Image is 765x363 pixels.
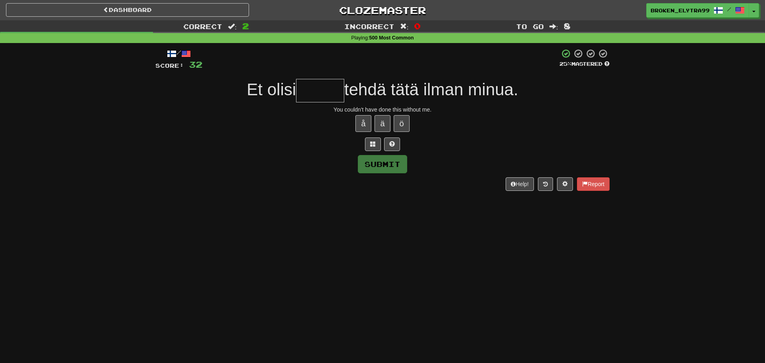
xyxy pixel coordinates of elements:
span: Incorrect [344,22,394,30]
button: Help! [506,177,534,191]
button: ö [394,115,410,132]
span: : [228,23,237,30]
span: 8 [564,21,571,31]
span: 32 [189,59,202,69]
button: Switch sentence to multiple choice alt+p [365,137,381,151]
div: You couldn't have done this without me. [155,106,610,114]
div: / [155,49,202,59]
div: Mastered [559,61,610,68]
span: 0 [414,21,421,31]
span: 2 [242,21,249,31]
a: Clozemaster [261,3,504,17]
button: Submit [358,155,407,173]
span: Broken_Elytra993 [651,7,710,14]
a: Dashboard [6,3,249,17]
button: Report [577,177,610,191]
button: å [355,115,371,132]
strong: 500 Most Common [369,35,414,41]
span: Et olisi [247,80,296,99]
span: Correct [183,22,222,30]
span: To go [516,22,544,30]
button: Round history (alt+y) [538,177,553,191]
span: / [727,6,731,12]
button: Single letter hint - you only get 1 per sentence and score half the points! alt+h [384,137,400,151]
span: 25 % [559,61,571,67]
button: ä [375,115,390,132]
span: Score: [155,62,184,69]
a: Broken_Elytra993 / [646,3,749,18]
span: tehdä tätä ilman minua. [344,80,518,99]
span: : [400,23,409,30]
span: : [549,23,558,30]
